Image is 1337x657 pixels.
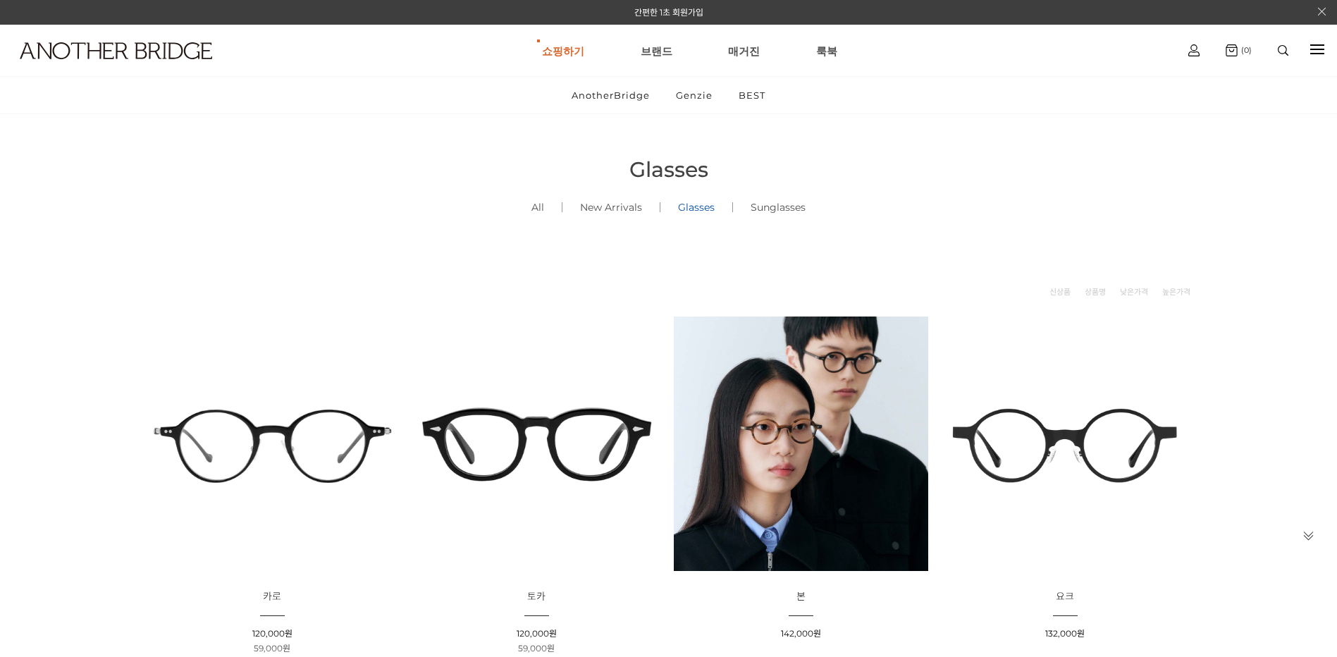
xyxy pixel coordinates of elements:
[1226,44,1238,56] img: cart
[145,317,400,571] img: 카로 - 감각적인 디자인의 패션 아이템 이미지
[1238,45,1252,55] span: (0)
[518,643,555,653] span: 59,000원
[527,590,546,603] span: 토카
[1085,285,1106,299] a: 상품명
[1056,590,1074,603] span: 요크
[542,25,584,76] a: 쇼핑하기
[263,591,281,602] a: 카로
[674,317,928,571] img: 본 - 동그란 렌즈로 돋보이는 아세테이트 안경 이미지
[629,156,708,183] span: Glasses
[816,25,837,76] a: 룩북
[1278,45,1288,56] img: search
[1049,285,1071,299] a: 신상품
[1056,591,1074,602] a: 요크
[727,77,777,113] a: BEST
[1162,285,1190,299] a: 높은가격
[796,591,806,602] a: 본
[796,590,806,603] span: 본
[1120,285,1148,299] a: 낮은가격
[1226,44,1252,56] a: (0)
[641,25,672,76] a: 브랜드
[562,183,660,231] a: New Arrivals
[409,317,664,571] img: 토카 아세테이트 뿔테 안경 이미지
[664,77,725,113] a: Genzie
[1045,628,1085,639] span: 132,000원
[560,77,662,113] a: AnotherBridge
[660,183,732,231] a: Glasses
[634,7,703,18] a: 간편한 1초 회원가입
[263,590,281,603] span: 카로
[728,25,760,76] a: 매거진
[517,628,557,639] span: 120,000원
[1188,44,1200,56] img: cart
[7,42,208,94] a: logo
[527,591,546,602] a: 토카
[938,317,1193,571] img: 요크 글라스 - 트렌디한 디자인의 유니크한 안경 이미지
[514,183,562,231] a: All
[254,643,290,653] span: 59,000원
[252,628,292,639] span: 120,000원
[20,42,212,59] img: logo
[733,183,823,231] a: Sunglasses
[781,628,821,639] span: 142,000원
